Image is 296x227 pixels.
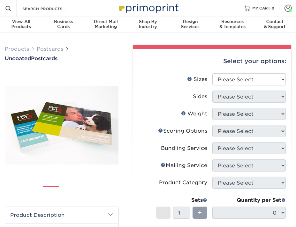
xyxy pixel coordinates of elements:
span: Contact [254,19,296,24]
input: SEARCH PRODUCTS..... [22,4,84,12]
img: Primoprint [116,1,180,15]
span: Resources [211,19,254,24]
a: Postcards [37,46,63,52]
span: Design [169,19,211,24]
a: Resources& Templates [211,16,254,33]
a: DesignServices [169,16,211,33]
span: Shop By [127,19,169,24]
div: Scoring Options [158,127,207,135]
img: Postcards 02 [65,183,80,199]
h1: Postcards [5,55,118,62]
a: Shop ByIndustry [127,16,169,33]
a: Direct MailMarketing [85,16,127,33]
div: Select your options: [138,49,286,73]
span: + [198,208,202,217]
a: Products [5,46,29,52]
div: Services [169,19,211,29]
div: Marketing [85,19,127,29]
div: Sets [156,196,207,204]
div: Bundling Service [161,144,207,152]
a: BusinessCards [42,16,84,33]
div: Quantity per Set [212,196,286,204]
div: & Templates [211,19,254,29]
span: Business [42,19,84,24]
span: Direct Mail [85,19,127,24]
span: 0 [272,6,275,10]
a: UncoatedPostcards [5,55,118,62]
span: MY CART [252,5,270,11]
div: & Support [254,19,296,29]
img: Postcards 01 [43,184,59,200]
img: Uncoated 01 [5,86,118,165]
h2: Product Description [5,207,118,223]
span: Uncoated [5,55,31,62]
div: Cards [42,19,84,29]
div: Sides [193,93,207,100]
div: Sizes [187,76,207,83]
div: Product Category [159,179,207,187]
span: - [162,208,165,217]
a: Contact& Support [254,16,296,33]
div: Mailing Service [161,162,207,169]
div: Weight [181,110,207,118]
div: Industry [127,19,169,29]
